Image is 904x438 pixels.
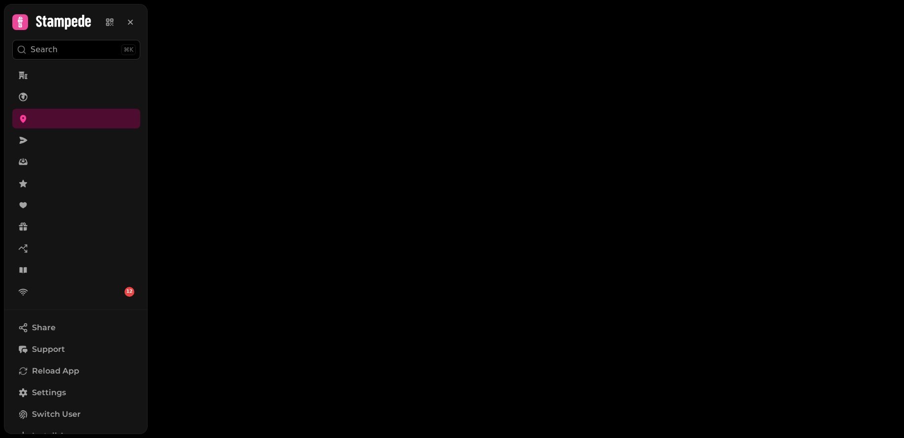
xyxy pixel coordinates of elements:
button: Switch User [12,405,140,424]
span: Reload App [32,365,79,377]
button: Support [12,340,140,359]
button: Search⌘K [12,40,140,60]
div: ⌘K [121,44,136,55]
span: Share [32,322,56,334]
span: Switch User [32,408,81,420]
button: Share [12,318,140,338]
a: 12 [12,282,140,302]
span: 12 [126,288,133,295]
p: Search [31,44,58,56]
span: Support [32,344,65,355]
span: Settings [32,387,66,399]
button: Reload App [12,361,140,381]
a: Settings [12,383,140,403]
